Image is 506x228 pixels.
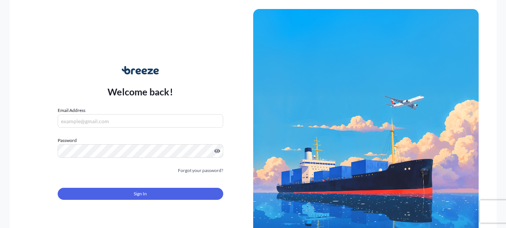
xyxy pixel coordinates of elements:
button: Show password [214,148,220,154]
label: Password [58,137,223,144]
a: Forgot your password? [178,167,223,174]
span: Sign In [134,190,147,198]
button: Sign In [58,188,223,200]
label: Email Address [58,107,85,114]
p: Welcome back! [107,86,173,98]
input: example@gmail.com [58,114,223,128]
